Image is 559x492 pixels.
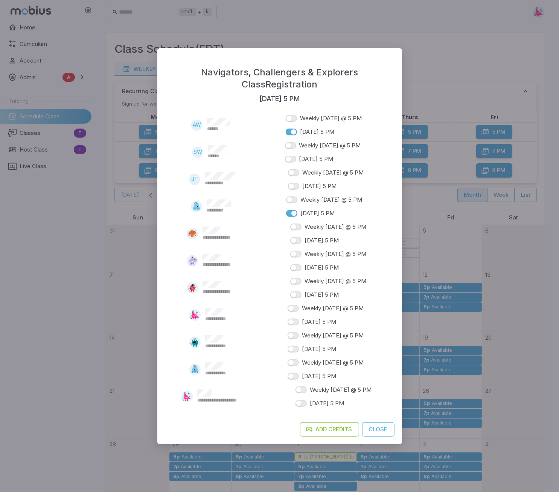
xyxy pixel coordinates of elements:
img: right-triangle.svg [189,310,201,321]
span: Weekly [DATE] @ 5 PM [300,114,362,123]
span: [DATE] 5 PM [300,128,334,136]
span: [DATE] 5 PM [302,345,336,353]
span: Weekly [DATE] @ 5 PM [302,359,364,367]
div: AW [191,120,203,131]
span: [DATE] 5 PM [305,236,339,245]
img: trapezoid.svg [189,364,201,375]
a: Add Credits [300,422,359,437]
span: [DATE] 5 PM [305,291,339,299]
span: Weekly [DATE] @ 5 PM [302,304,364,313]
div: JT [189,174,200,185]
span: Weekly [DATE] @ 5 PM [305,277,366,285]
span: [DATE] 5 PM [299,155,334,163]
img: right-triangle.svg [181,391,193,402]
span: Weekly [DATE] @ 5 PM [300,196,362,204]
span: Weekly [DATE] @ 5 PM [302,169,364,177]
h2: Navigators, Challengers & Explorers Class Registration [157,48,402,98]
span: [DATE] 5 PM [310,399,344,408]
span: Weekly [DATE] @ 5 PM [302,331,364,340]
span: Weekly [DATE] @ 5 PM [305,250,366,258]
span: [DATE] 5 PM [302,318,336,326]
button: Close [362,422,394,437]
img: diamond.svg [187,255,198,267]
span: Weekly [DATE] @ 5 PM [310,386,372,394]
img: trapezoid.svg [191,201,202,212]
img: octagon.svg [189,337,201,348]
span: [DATE] 5 PM [305,264,339,272]
span: [DATE] 5 PM [302,182,337,190]
img: oval.svg [187,228,198,239]
span: [DATE] 5 PM [302,372,336,380]
span: Weekly [DATE] @ 5 PM [305,223,366,231]
img: circle.svg [187,282,198,294]
div: SW [192,147,203,158]
span: Weekly [DATE] @ 5 PM [299,141,361,150]
h5: [DATE] 5 PM [259,93,300,104]
span: [DATE] 5 PM [300,209,335,218]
